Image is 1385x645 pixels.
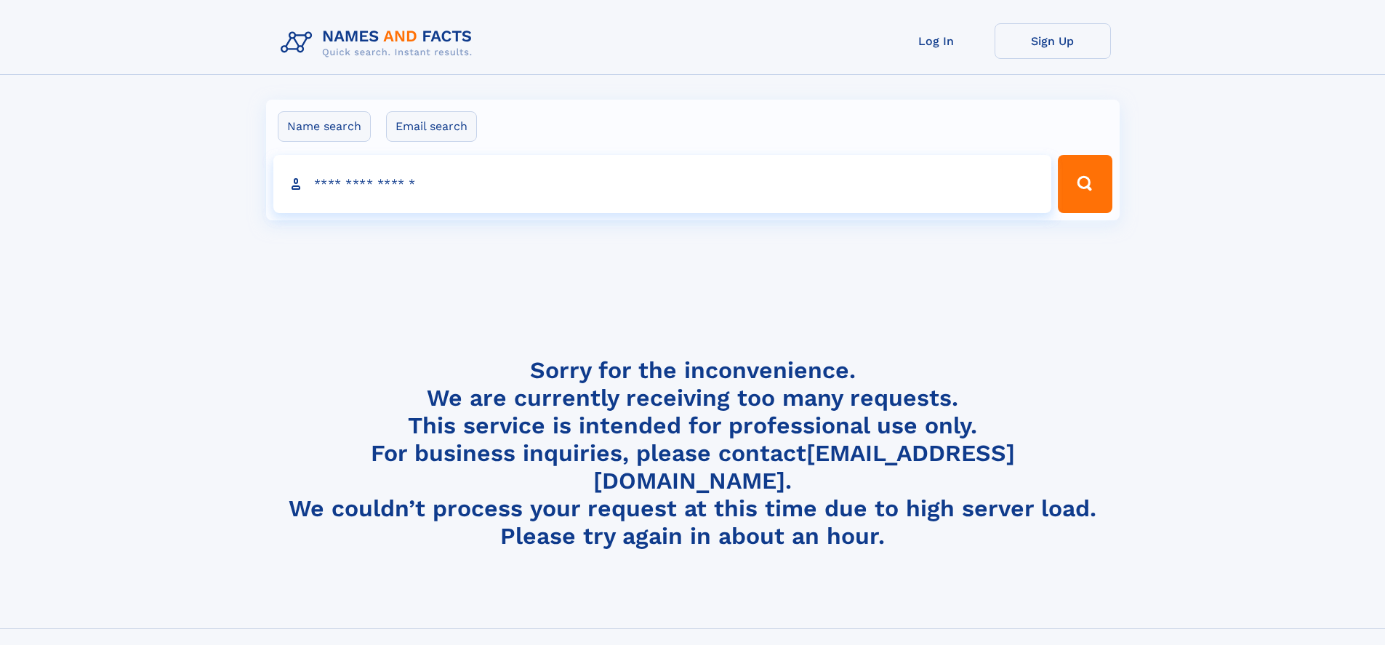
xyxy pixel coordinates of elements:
[386,111,477,142] label: Email search
[273,155,1052,213] input: search input
[275,23,484,63] img: Logo Names and Facts
[1058,155,1112,213] button: Search Button
[995,23,1111,59] a: Sign Up
[278,111,371,142] label: Name search
[593,439,1015,494] a: [EMAIL_ADDRESS][DOMAIN_NAME]
[878,23,995,59] a: Log In
[275,356,1111,550] h4: Sorry for the inconvenience. We are currently receiving too many requests. This service is intend...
